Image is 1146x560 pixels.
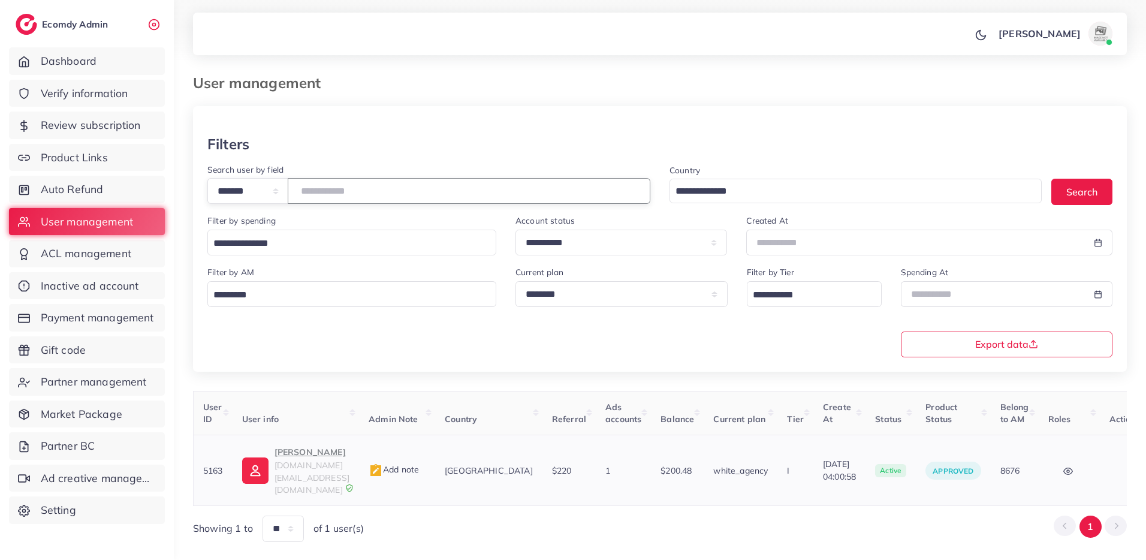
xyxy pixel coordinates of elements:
span: Actions [1109,414,1140,424]
h2: Ecomdy Admin [42,19,111,30]
input: Search for option [209,286,481,305]
div: Search for option [207,281,496,307]
span: Belong to AM [1000,402,1029,424]
a: Partner BC [9,432,165,460]
a: Gift code [9,336,165,364]
a: logoEcomdy Admin [16,14,111,35]
label: Country [669,164,700,176]
div: Search for option [207,230,496,255]
a: Inactive ad account [9,272,165,300]
input: Search for option [749,286,866,305]
span: Payment management [41,310,154,326]
span: white_agency [713,465,768,476]
span: Export data [975,339,1038,349]
span: Product Status [925,402,957,424]
a: User management [9,208,165,236]
label: Current plan [515,266,563,278]
span: Ad creative management [41,471,156,486]
span: Gift code [41,342,86,358]
span: Review subscription [41,118,141,133]
a: [PERSON_NAME]avatar [992,22,1117,46]
a: Ad creative management [9,465,165,492]
ul: Pagination [1054,516,1127,538]
input: Search for option [671,182,1026,201]
span: Country [445,414,477,424]
span: $200.48 [661,465,692,476]
a: Product Links [9,144,165,171]
span: Setting [41,502,76,518]
div: Search for option [669,179,1042,203]
img: ic-user-info.36bf1079.svg [242,457,269,484]
label: Created At [746,215,788,227]
span: Add note [369,464,419,475]
img: avatar [1088,22,1112,46]
span: User management [41,214,133,230]
a: Review subscription [9,112,165,139]
a: Setting [9,496,165,524]
a: Dashboard [9,47,165,75]
img: 9CAL8B2pu8EFxCJHYAAAAldEVYdGRhdGU6Y3JlYXRlADIwMjItMTItMDlUMDQ6NTg6MzkrMDA6MDBXSlgLAAAAJXRFWHRkYXR... [345,484,354,492]
img: admin_note.cdd0b510.svg [369,463,383,478]
span: of 1 user(s) [313,522,364,535]
a: Partner management [9,368,165,396]
a: Verify information [9,80,165,107]
button: Go to page 1 [1079,516,1102,538]
span: Dashboard [41,53,96,69]
p: [PERSON_NAME] [999,26,1081,41]
span: Showing 1 to [193,522,253,535]
span: Partner BC [41,438,95,454]
span: [GEOGRAPHIC_DATA] [445,465,533,476]
a: Market Package [9,401,165,428]
a: [PERSON_NAME][DOMAIN_NAME][EMAIL_ADDRESS][DOMAIN_NAME] [242,445,349,496]
label: Search user by field [207,164,284,176]
a: ACL management [9,240,165,267]
span: User ID [203,402,222,424]
label: Spending At [901,266,949,278]
span: Verify information [41,86,128,101]
h3: User management [193,74,330,92]
p: [PERSON_NAME] [275,445,349,459]
span: Roles [1048,414,1071,424]
span: [DATE] 04:00:58 [823,458,856,483]
span: Referral [552,414,586,424]
button: Export data [901,332,1113,357]
span: 5163 [203,465,223,476]
div: Search for option [747,281,882,307]
span: approved [933,466,973,475]
h3: Filters [207,136,249,153]
span: Inactive ad account [41,278,139,294]
span: Auto Refund [41,182,104,197]
button: Search [1051,179,1112,204]
span: Status [875,414,901,424]
span: User info [242,414,279,424]
span: 8676 [1000,465,1020,476]
span: Partner management [41,374,147,390]
span: I [787,465,789,476]
span: Create At [823,402,851,424]
span: Market Package [41,407,122,422]
label: Filter by Tier [747,266,794,278]
span: Tier [787,414,804,424]
span: $220 [552,465,572,476]
span: Admin Note [369,414,418,424]
span: Ads accounts [605,402,641,424]
span: Balance [661,414,694,424]
span: Current plan [713,414,765,424]
span: [DOMAIN_NAME][EMAIL_ADDRESS][DOMAIN_NAME] [275,460,349,495]
span: 1 [605,465,610,476]
input: Search for option [209,234,481,253]
img: logo [16,14,37,35]
span: Product Links [41,150,108,165]
span: ACL management [41,246,131,261]
label: Filter by spending [207,215,276,227]
span: active [875,464,906,477]
a: Payment management [9,304,165,332]
label: Filter by AM [207,266,254,278]
a: Auto Refund [9,176,165,203]
label: Account status [515,215,575,227]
